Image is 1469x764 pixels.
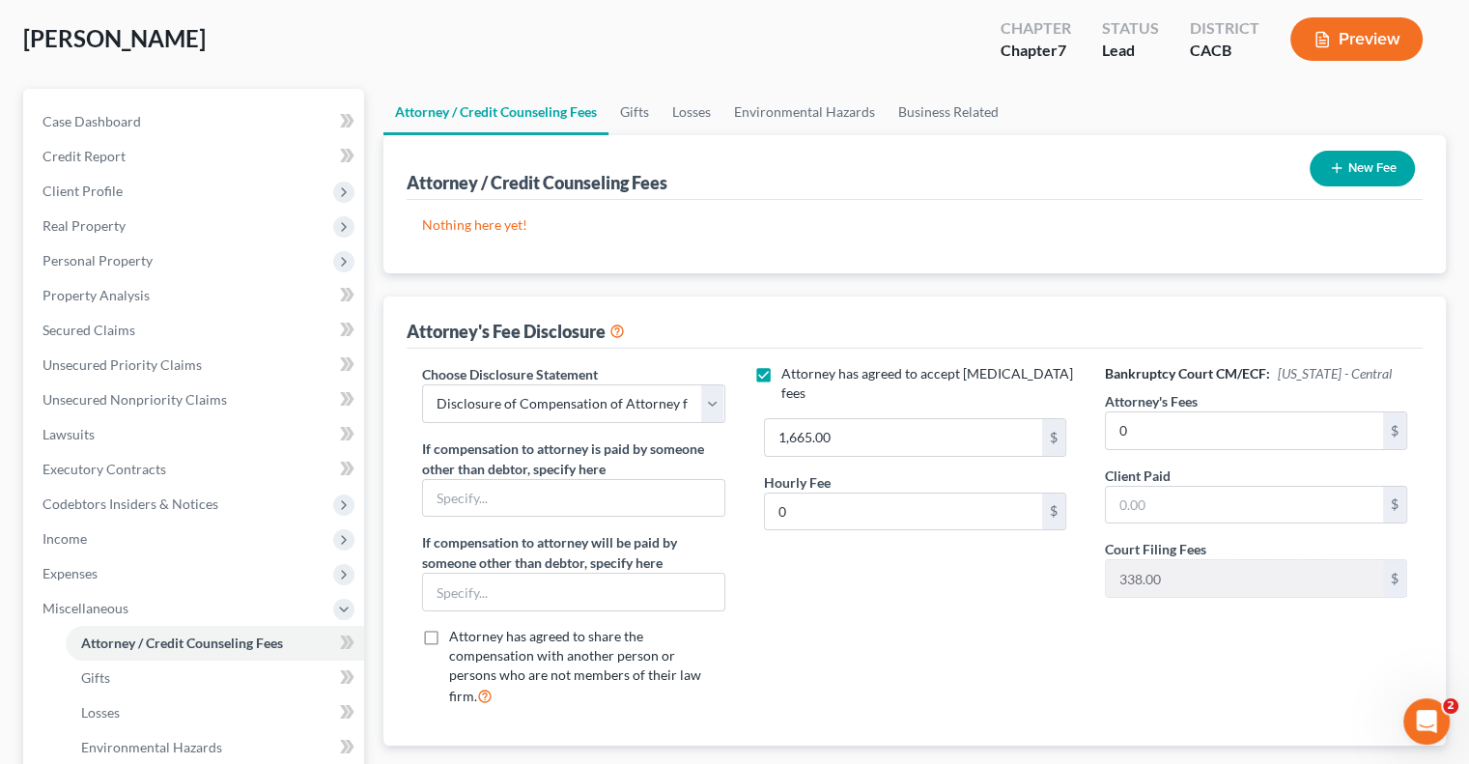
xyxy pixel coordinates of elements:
[81,669,110,686] span: Gifts
[23,24,206,52] span: [PERSON_NAME]
[42,391,227,408] span: Unsecured Nonpriority Claims
[1190,40,1259,62] div: CACB
[42,287,150,303] span: Property Analysis
[407,171,667,194] div: Attorney / Credit Counseling Fees
[1001,17,1071,40] div: Chapter
[1106,560,1383,597] input: 0.00
[42,183,123,199] span: Client Profile
[1106,487,1383,523] input: 0.00
[42,565,98,581] span: Expenses
[1105,364,1407,383] h6: Bankruptcy Court CM/ECF:
[81,704,120,721] span: Losses
[422,532,724,573] label: If compensation to attorney will be paid by someone other than debtor, specify here
[1105,391,1198,411] label: Attorney's Fees
[1443,698,1458,714] span: 2
[887,89,1010,135] a: Business Related
[66,661,364,695] a: Gifts
[27,278,364,313] a: Property Analysis
[1403,698,1450,745] iframe: Intercom live chat
[42,217,126,234] span: Real Property
[423,574,723,610] input: Specify...
[1102,17,1159,40] div: Status
[66,626,364,661] a: Attorney / Credit Counseling Fees
[608,89,661,135] a: Gifts
[27,452,364,487] a: Executory Contracts
[1105,539,1206,559] label: Court Filing Fees
[722,89,887,135] a: Environmental Hazards
[1042,419,1065,456] div: $
[422,364,598,384] label: Choose Disclosure Statement
[765,494,1042,530] input: 0.00
[27,382,364,417] a: Unsecured Nonpriority Claims
[42,252,153,269] span: Personal Property
[449,628,701,704] span: Attorney has agreed to share the compensation with another person or persons who are not members ...
[81,635,283,651] span: Attorney / Credit Counseling Fees
[27,104,364,139] a: Case Dashboard
[27,139,364,174] a: Credit Report
[423,480,723,517] input: Specify...
[1106,412,1383,449] input: 0.00
[765,419,1042,456] input: 0.00
[1058,41,1066,59] span: 7
[66,695,364,730] a: Losses
[42,356,202,373] span: Unsecured Priority Claims
[42,322,135,338] span: Secured Claims
[27,417,364,452] a: Lawsuits
[781,365,1073,401] span: Attorney has agreed to accept [MEDICAL_DATA] fees
[27,313,364,348] a: Secured Claims
[42,113,141,129] span: Case Dashboard
[42,600,128,616] span: Miscellaneous
[1383,487,1406,523] div: $
[27,348,364,382] a: Unsecured Priority Claims
[764,472,831,493] label: Hourly Fee
[1105,466,1171,486] label: Client Paid
[1278,365,1392,382] span: [US_STATE] - Central
[1310,151,1415,186] button: New Fee
[42,426,95,442] span: Lawsuits
[1001,40,1071,62] div: Chapter
[407,320,625,343] div: Attorney's Fee Disclosure
[661,89,722,135] a: Losses
[1102,40,1159,62] div: Lead
[42,461,166,477] span: Executory Contracts
[422,439,724,479] label: If compensation to attorney is paid by someone other than debtor, specify here
[383,89,608,135] a: Attorney / Credit Counseling Fees
[42,495,218,512] span: Codebtors Insiders & Notices
[1383,560,1406,597] div: $
[42,530,87,547] span: Income
[1190,17,1259,40] div: District
[422,215,1407,235] p: Nothing here yet!
[81,739,222,755] span: Environmental Hazards
[1042,494,1065,530] div: $
[1290,17,1423,61] button: Preview
[1383,412,1406,449] div: $
[42,148,126,164] span: Credit Report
